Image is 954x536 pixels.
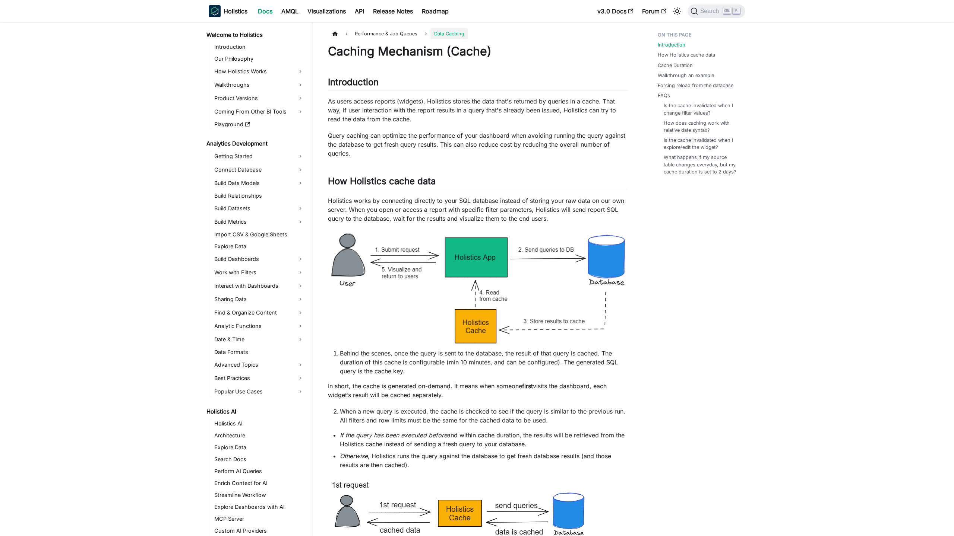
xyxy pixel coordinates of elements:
[277,5,303,17] a: AMQL
[212,164,306,176] a: Connect Database
[658,41,685,48] a: Introduction
[212,79,306,91] a: Walkthroughs
[212,119,306,130] a: Playground
[212,307,306,319] a: Find & Organize Content
[658,51,715,58] a: How Holistics cache data
[204,406,306,417] a: Holistics AI
[212,490,306,500] a: Streamline Workflow
[658,62,693,69] a: Cache Duration
[212,359,306,371] a: Advanced Topics
[212,229,306,240] a: Import CSV & Google Sheets
[212,92,306,104] a: Product Versions
[430,28,468,39] span: Data Caching
[212,150,306,162] a: Getting Started
[340,452,368,460] em: Otherwise
[303,5,350,17] a: Visualizations
[212,241,306,252] a: Explore Data
[638,5,671,17] a: Forum
[340,407,628,425] li: When a new query is executed, the cache is checked to see if the query is similar to the previous...
[522,382,533,390] strong: first
[340,431,628,449] li: and within cache duration, the results will be retrieved from the Holistics cache instead of send...
[212,177,306,189] a: Build Data Models
[212,191,306,201] a: Build Relationships
[204,30,306,40] a: Welcome to Holistics
[350,5,369,17] a: API
[212,386,306,398] a: Popular Use Cases
[212,334,306,345] a: Date & Time
[733,7,740,14] kbd: K
[340,431,447,439] em: If the query has been executed before
[664,102,738,116] a: Is the cache invalidated when I change filter values?
[328,77,628,91] h2: Introduction
[212,106,306,118] a: Coming From Other BI Tools
[212,253,306,265] a: Build Dashboards
[664,137,738,151] a: Is the cache invalidated when I explore/edit the widget?
[664,119,738,134] a: How does caching work with relative date syntax?
[212,54,306,64] a: Our Philosophy
[224,7,247,16] b: Holistics
[328,28,628,39] nav: Breadcrumbs
[212,347,306,357] a: Data Formats
[212,42,306,52] a: Introduction
[328,230,628,347] img: Cache Mechanism
[212,502,306,512] a: Explore Dashboards with AI
[209,5,221,17] img: Holistics
[201,22,313,536] nav: Docs sidebar
[417,5,453,17] a: Roadmap
[212,267,306,278] a: Work with Filters
[351,28,421,39] span: Performance & Job Queues
[328,28,342,39] a: Home page
[204,138,306,149] a: Analytics Development
[212,526,306,536] a: Custom AI Providers
[369,5,417,17] a: Release Notes
[688,4,745,18] button: Search (Ctrl+K)
[212,293,306,305] a: Sharing Data
[212,66,306,77] a: How Holistics Works
[212,418,306,429] a: Holistics AI
[212,372,306,384] a: Best Practices
[212,478,306,488] a: Enrich Context for AI
[664,154,738,175] a: What happens if my source table changes everyday, but my cache duration is set to 2 days?
[593,5,638,17] a: v3.0 Docs
[212,202,306,214] a: Build Datasets
[671,5,683,17] button: Switch between dark and light mode (currently light mode)
[212,216,306,228] a: Build Metrics
[212,454,306,465] a: Search Docs
[328,196,628,223] p: Holistics works by connecting directly to your SQL database instead of storing your raw data on o...
[658,72,714,79] a: Walkthrough an example
[212,430,306,441] a: Architecture
[658,82,733,89] a: Forcing reload from the database
[328,382,628,399] p: In short, the cache is generated on-demand. It means when someone visits the dashboard, each widg...
[328,44,628,59] h1: Caching Mechanism (Cache)
[212,320,306,332] a: Analytic Functions
[212,466,306,476] a: Perform AI Queries
[212,442,306,453] a: Explore Data
[212,280,306,292] a: Interact with Dashboards
[328,176,628,190] h2: How Holistics cache data
[212,514,306,524] a: MCP Server
[698,8,724,15] span: Search
[658,92,670,99] a: FAQs
[209,5,247,17] a: HolisticsHolistics
[253,5,277,17] a: Docs
[340,452,628,469] li: , Holistics runs the query against the database to get fresh database results (and those results ...
[328,97,628,124] p: As users access reports (widgets), Holistics stores the data that's returned by queries in a cach...
[340,349,628,376] li: Behind the scenes, once the query is sent to the database, the result of that query is cached. Th...
[328,131,628,158] p: Query caching can optimize the performance of your dashboard when avoiding running the query agai...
